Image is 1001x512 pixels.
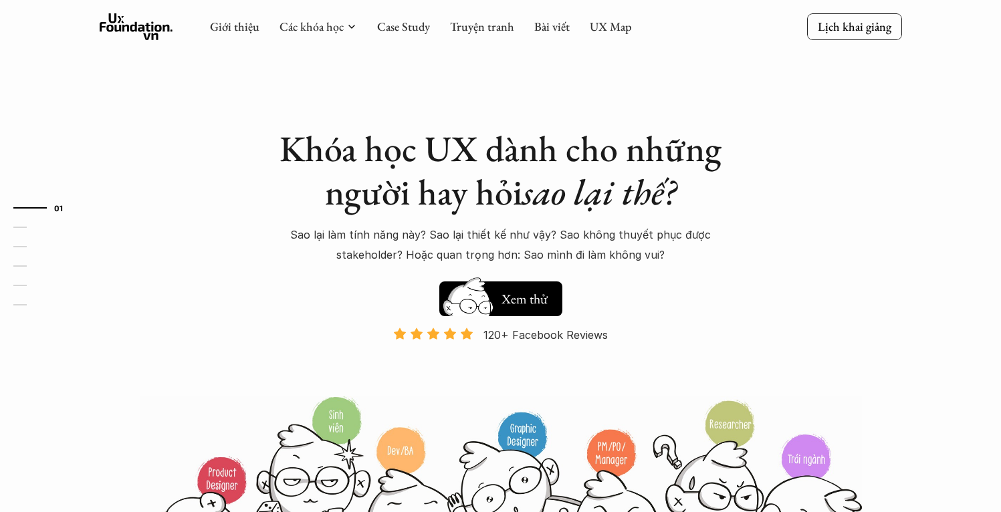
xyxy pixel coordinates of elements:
h1: Khóa học UX dành cho những người hay hỏi [267,127,735,214]
h5: Xem thử [499,289,549,308]
a: Các khóa học [280,19,344,34]
strong: 01 [54,203,64,212]
p: Sao lại làm tính năng này? Sao lại thiết kế như vậy? Sao không thuyết phục được stakeholder? Hoặc... [267,225,735,265]
a: Bài viết [534,19,570,34]
a: Giới thiệu [210,19,259,34]
a: Xem thử [439,275,562,316]
a: 01 [13,200,77,216]
p: Lịch khai giảng [818,19,891,34]
a: 120+ Facebook Reviews [382,327,620,394]
a: Truyện tranh [450,19,514,34]
a: Case Study [377,19,430,34]
a: UX Map [590,19,632,34]
a: Lịch khai giảng [807,13,902,39]
em: sao lại thế? [522,168,676,215]
p: 120+ Facebook Reviews [483,325,608,345]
